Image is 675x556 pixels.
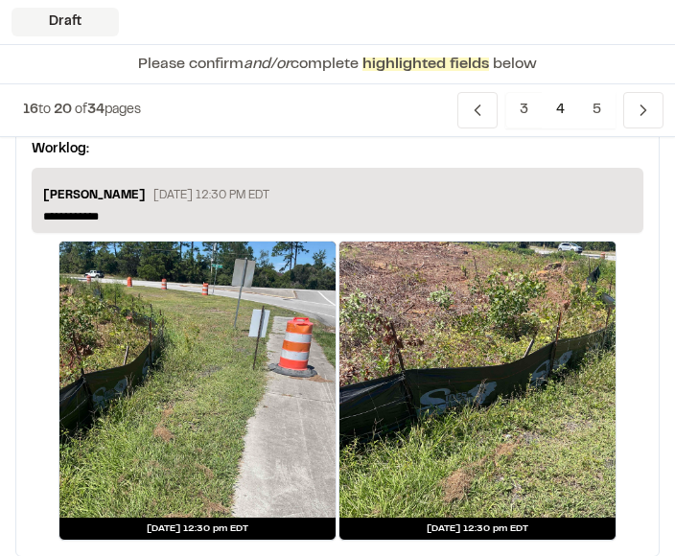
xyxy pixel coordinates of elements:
nav: Navigation [457,92,663,128]
span: 16 [23,104,38,116]
p: Please confirm complete below [138,53,537,76]
p: to of pages [23,100,141,121]
div: [DATE] 12:30 pm EDT [59,519,336,541]
span: 20 [54,104,72,116]
p: Worklog: [32,140,89,161]
span: 5 [578,92,616,128]
p: [PERSON_NAME] [43,188,146,209]
p: [DATE] 12:30 PM EDT [153,188,269,205]
span: and/or [244,58,291,71]
span: 4 [542,92,579,128]
div: [DATE] 12:30 pm EDT [339,519,616,541]
a: [DATE] 12:30 pm EDT [338,242,617,542]
span: highlighted fields [362,58,489,71]
span: 34 [87,104,105,116]
div: Draft [12,8,119,36]
a: [DATE] 12:30 pm EDT [58,242,337,542]
span: 3 [505,92,543,128]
